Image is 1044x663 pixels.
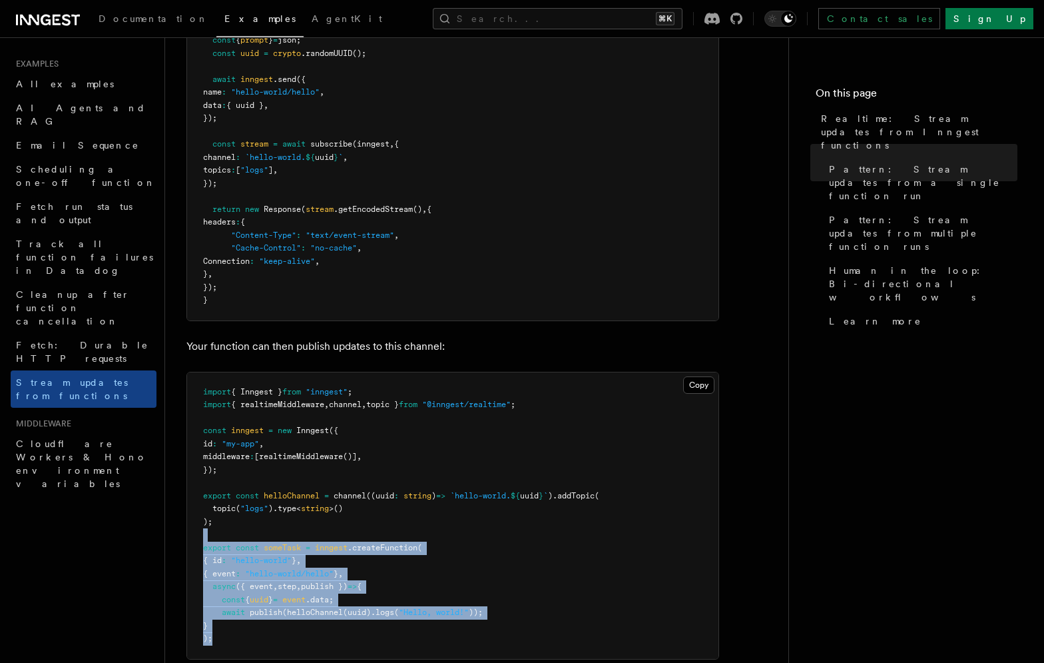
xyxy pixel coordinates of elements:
span: { id [203,556,222,565]
span: .createFunction [348,543,417,552]
span: , [273,165,278,175]
span: : [236,217,240,227]
span: , [343,153,348,162]
span: publish [250,608,282,617]
span: ( [595,491,599,500]
span: { Inngest } [231,387,282,396]
span: helloChannel [287,608,343,617]
span: { [236,35,240,45]
span: id [203,439,212,448]
span: "hello-world/hello" [245,569,334,578]
a: Cloudflare Workers & Hono environment variables [11,432,156,496]
span: "inngest" [306,387,348,396]
a: Sign Up [945,8,1033,29]
span: "logs" [240,165,268,175]
span: string [301,504,329,513]
span: .type [273,504,296,513]
span: .data; [306,595,334,604]
span: headers [203,217,236,227]
span: AI Agents and RAG [16,103,146,127]
span: const [212,49,236,58]
span: ; [511,400,515,409]
a: Scheduling a one-off function [11,157,156,195]
span: export [203,543,231,552]
span: Track all function failures in Datadog [16,239,153,276]
a: Stream updates from functions [11,370,156,408]
span: await [212,75,236,84]
span: , [264,101,268,110]
span: .addTopic [553,491,595,500]
span: "hello-world/hello" [231,87,320,97]
span: } [203,295,208,305]
span: stream [240,139,268,149]
a: Cleanup after function cancellation [11,283,156,333]
span: : [222,101,226,110]
span: topic [212,504,236,513]
span: ${ [511,491,520,500]
span: new [245,205,259,214]
span: { event [203,569,236,578]
span: ({ event [236,582,273,591]
span: (); [352,49,366,58]
span: () [413,205,422,214]
span: export [203,491,231,500]
span: = [324,491,329,500]
span: )); [469,608,483,617]
span: }); [203,465,217,474]
span: await [282,139,306,149]
span: ; [348,387,352,396]
span: json; [278,35,301,45]
span: `hello-world. [450,491,511,500]
span: , [338,569,343,578]
span: : [250,257,254,266]
h4: On this page [816,85,1017,107]
span: inngest [315,543,348,552]
span: .getEncodedStream [334,205,413,214]
span: .randomUUID [301,49,352,58]
span: { [394,139,399,149]
span: subscribe [310,139,352,149]
span: middleware [203,452,250,461]
span: : [250,452,254,461]
span: Response [264,205,301,214]
span: Cloudflare Workers & Hono environment variables [16,438,147,489]
span: , [357,452,362,461]
a: Learn more [824,309,1017,333]
span: Examples [11,59,59,69]
span: inngest [240,75,273,84]
span: uuid [520,491,539,500]
span: = [273,35,278,45]
span: : [301,243,306,253]
span: => [348,582,357,591]
span: ( [417,543,422,552]
span: const [222,595,245,604]
span: channel [334,491,366,500]
span: ( [282,608,287,617]
span: crypto [273,49,301,58]
span: .send [273,75,296,84]
span: = [264,49,268,58]
span: event [282,595,306,604]
span: ((uuid [366,491,394,500]
span: } [334,569,338,578]
a: Contact sales [818,8,940,29]
span: }); [203,283,217,292]
span: : [231,165,236,175]
span: Learn more [829,315,921,328]
span: topic } [366,400,399,409]
span: = [273,139,278,149]
span: Documentation [99,13,208,24]
span: : [222,87,226,97]
span: : [236,569,240,578]
span: , [296,556,301,565]
span: `hello-world. [245,153,306,162]
span: } [539,491,543,500]
span: } [203,269,208,279]
span: new [278,426,292,435]
span: const [236,543,259,552]
span: from [282,387,301,396]
span: ({ [329,426,338,435]
a: AI Agents and RAG [11,96,156,133]
span: const [236,491,259,500]
span: Fetch: Durable HTTP requests [16,340,148,364]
